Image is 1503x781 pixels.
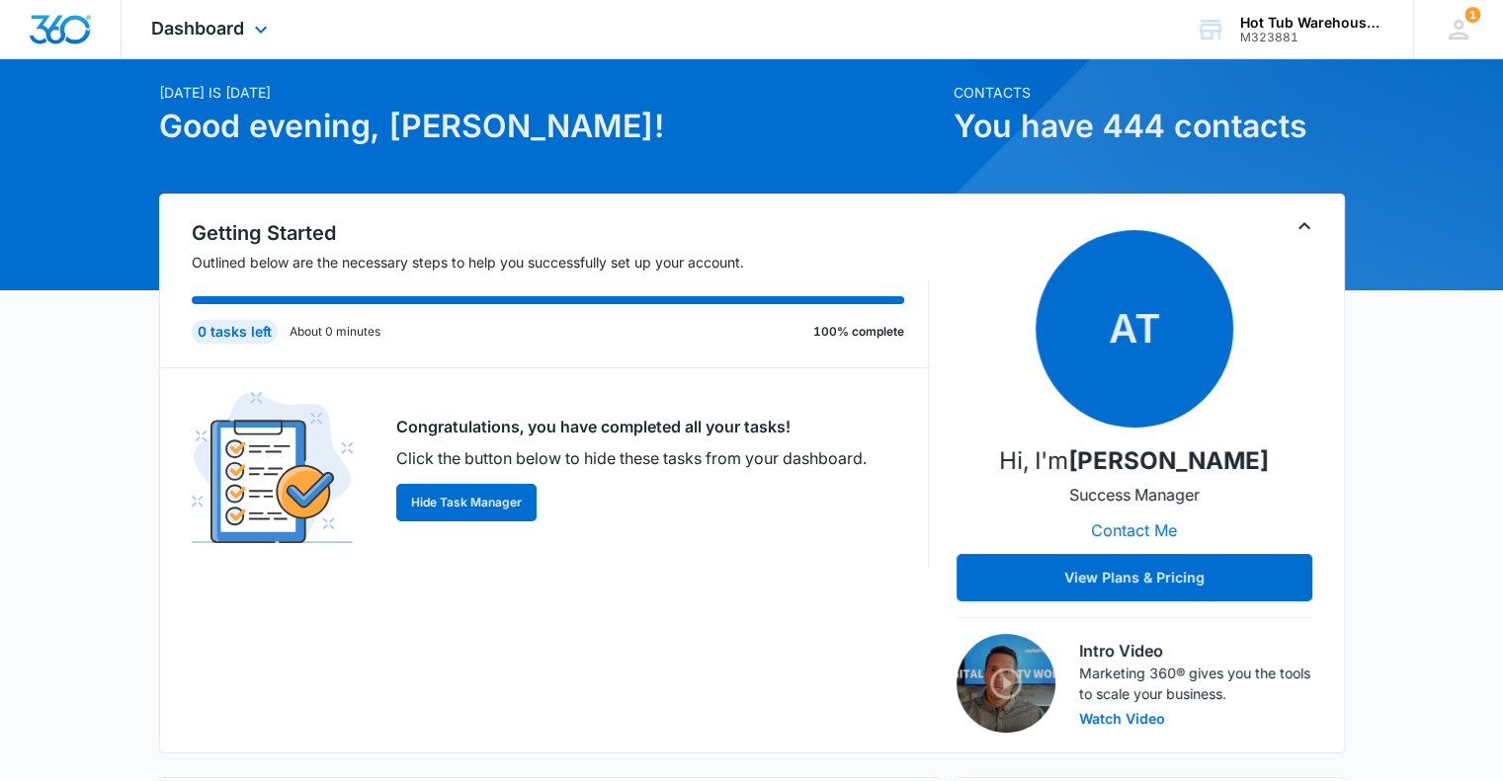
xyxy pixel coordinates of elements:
[192,320,278,344] div: 0 tasks left
[954,103,1345,150] h1: You have 444 contacts
[1068,446,1269,475] strong: [PERSON_NAME]
[1079,639,1312,663] h3: Intro Video
[396,446,867,470] p: Click the button below to hide these tasks from your dashboard.
[1069,483,1200,507] p: Success Manager
[1071,507,1197,554] button: Contact Me
[954,82,1345,103] p: Contacts
[396,415,867,438] p: Congratulations, you have completed all your tasks!
[1464,7,1480,23] div: notifications count
[999,443,1269,479] p: Hi, I'm
[192,252,929,273] p: Outlined below are the necessary steps to help you successfully set up your account.
[1240,31,1384,44] div: account id
[957,634,1055,733] img: Intro Video
[1036,230,1233,428] span: AT
[151,18,244,39] span: Dashboard
[813,323,904,341] p: 100% complete
[1079,663,1312,704] p: Marketing 360® gives you the tools to scale your business.
[159,103,942,150] h1: Good evening, [PERSON_NAME]!
[192,218,929,248] h2: Getting Started
[1079,712,1165,726] button: Watch Video
[1293,214,1316,238] button: Toggle Collapse
[1240,15,1384,31] div: account name
[1464,7,1480,23] span: 1
[957,554,1312,601] button: View Plans & Pricing
[159,82,942,103] p: [DATE] is [DATE]
[396,484,537,521] button: Hide Task Manager
[290,323,380,341] p: About 0 minutes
